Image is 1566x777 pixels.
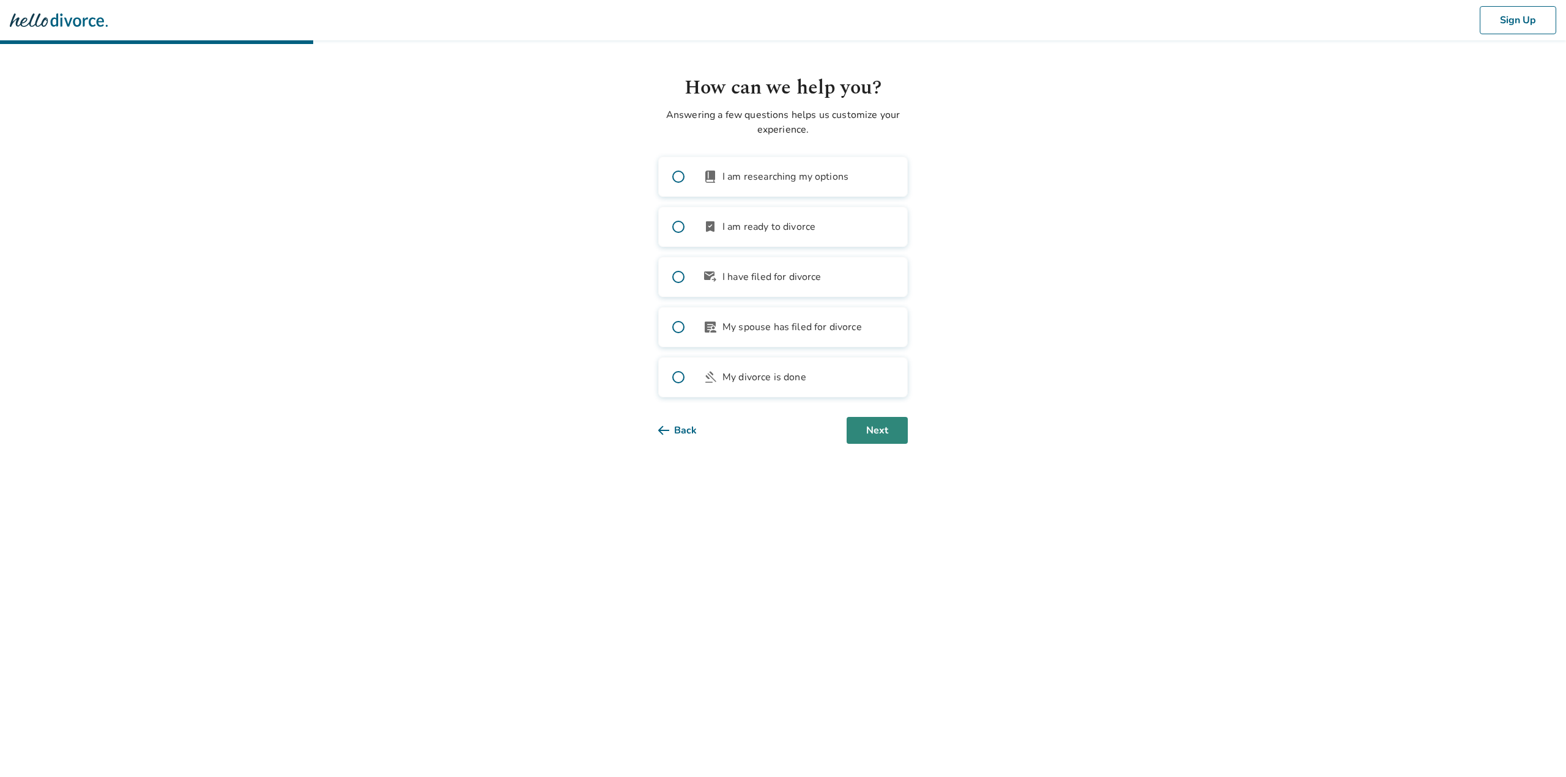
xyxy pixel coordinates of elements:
p: Answering a few questions helps us customize your experience. [658,108,908,137]
span: My divorce is done [722,370,806,385]
span: book_2 [703,169,718,184]
span: I am ready to divorce [722,219,815,234]
span: My spouse has filed for divorce [722,320,862,334]
span: article_person [703,320,718,334]
span: gavel [703,370,718,385]
img: Hello Divorce Logo [10,8,108,32]
iframe: Chat Widget [1505,718,1566,777]
span: I am researching my options [722,169,848,184]
span: I have filed for divorce [722,270,822,284]
button: Sign Up [1480,6,1556,34]
span: outgoing_mail [703,270,718,284]
h1: How can we help you? [658,73,908,103]
span: bookmark_check [703,219,718,234]
button: Back [658,417,716,444]
button: Next [847,417,908,444]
